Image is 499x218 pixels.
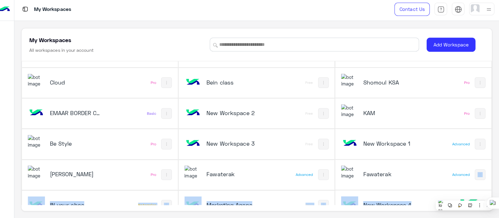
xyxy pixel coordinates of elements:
img: tab [455,8,462,15]
div: Pro [154,172,160,177]
img: 317874714732967 [33,75,50,89]
img: bot image [33,105,50,122]
h5: New Workspace 4 [365,201,416,209]
h5: Marketing Agency_copy_1 [210,201,261,209]
h5: EMAAR BORDER CONSULTING ENGINEER [55,110,106,118]
img: 110260793960483 [343,75,360,89]
div: Pro [464,81,470,86]
img: 171468393613305 [343,166,360,179]
img: bot image [188,196,205,213]
h5: Bein class [210,80,261,87]
div: Advanced [453,142,470,147]
h5: Shomoul KSA [365,80,416,87]
button: Add Workspace [427,39,476,53]
h5: Be Style [55,140,106,148]
h5: Cloud [55,80,106,87]
h5: New Workspace 3 [210,140,261,148]
h5: Fawaterak [210,171,261,178]
img: 228235970373281 [343,105,360,119]
img: userImage [471,6,480,15]
h5: Rokn Rahaty [55,171,106,178]
img: bot image [343,136,360,153]
img: 322853014244696 [33,166,50,179]
div: Enterprise [142,203,160,208]
div: Pro [464,112,470,117]
h6: All workspaces in your account [34,49,98,55]
a: Contact Us [395,5,430,18]
img: tab [26,7,34,15]
div: Advanced [298,172,315,177]
img: 510162592189670 [33,136,50,149]
img: bot image [343,196,360,213]
h5: New Workspace 1 [365,140,416,148]
div: Free [308,142,315,147]
img: bot image [188,75,205,92]
p: My Workspaces [39,7,75,16]
div: Pro [154,142,160,147]
h5: New Workspace 2 [210,110,261,118]
h5: My Workspaces [34,38,75,45]
img: hulul-logo.png [458,193,480,215]
img: bot image [188,105,205,122]
img: profile [485,7,493,15]
h5: Fawaterak [365,171,416,178]
div: Advanced [453,172,470,177]
div: Free [308,203,315,208]
img: Logo [2,5,15,18]
div: Basic [150,112,160,117]
div: Free [308,112,315,117]
img: bot image [188,136,205,153]
h5: KAM [365,110,416,118]
div: Free [308,81,315,86]
h5: IN your shoe [55,201,106,209]
img: bot image [33,196,50,213]
a: tab [435,5,448,18]
div: Pro [154,81,160,86]
img: 171468393613305 [188,166,205,179]
img: tab [438,8,445,15]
